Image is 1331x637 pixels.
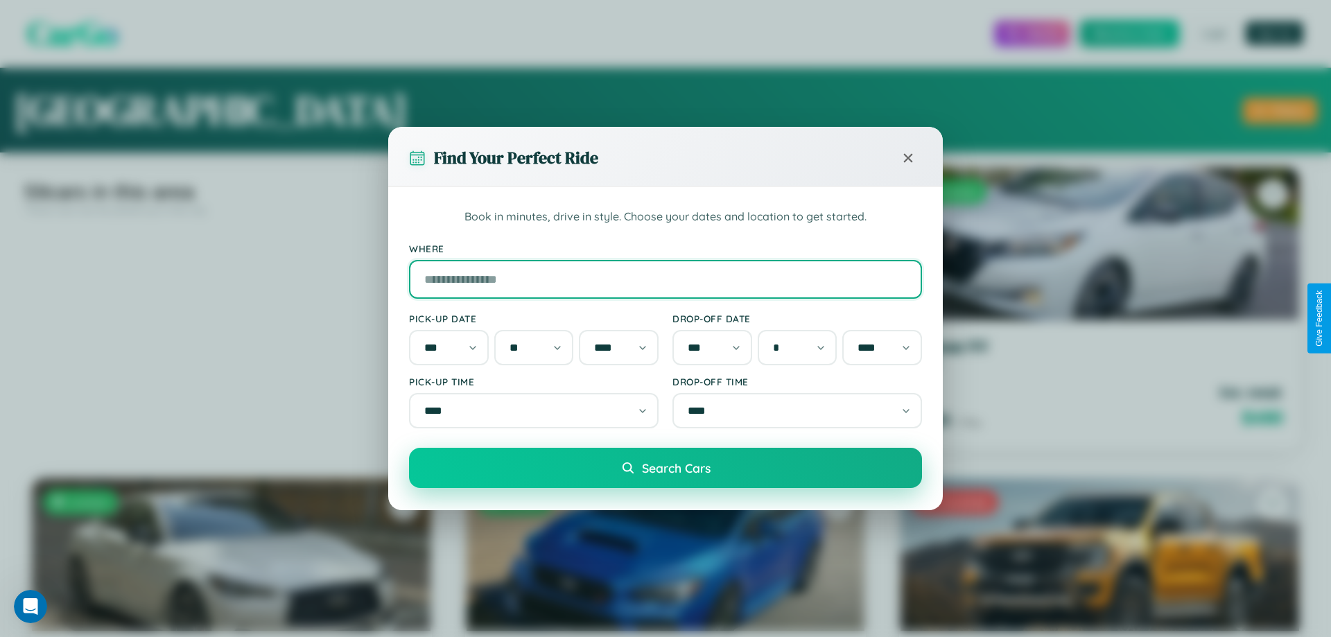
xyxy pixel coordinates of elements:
[672,313,922,324] label: Drop-off Date
[409,243,922,254] label: Where
[672,376,922,387] label: Drop-off Time
[409,448,922,488] button: Search Cars
[434,146,598,169] h3: Find Your Perfect Ride
[409,208,922,226] p: Book in minutes, drive in style. Choose your dates and location to get started.
[642,460,711,475] span: Search Cars
[409,376,659,387] label: Pick-up Time
[409,313,659,324] label: Pick-up Date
